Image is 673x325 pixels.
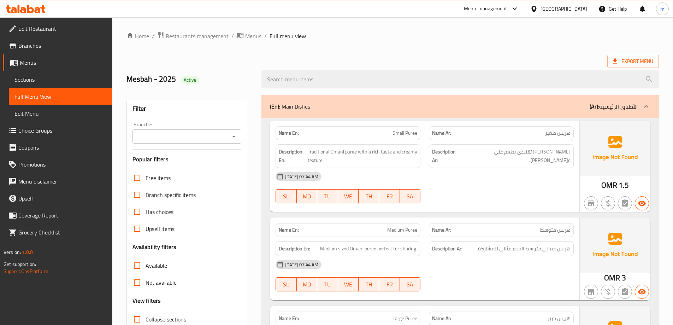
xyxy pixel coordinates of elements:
[261,70,659,88] input: search
[601,196,615,210] button: Purchased item
[580,121,650,176] img: Ae5nvW7+0k+MAAAAAElFTkSuQmCC
[317,189,338,203] button: TU
[126,74,253,85] h2: Mesbah - 2025
[3,224,112,241] a: Grocery Checklist
[320,244,417,253] span: Medium sized Omani puree perfect for sharing.
[584,285,598,299] button: Not branch specific item
[9,88,112,105] a: Full Menu View
[604,271,620,285] span: OMR
[613,57,653,66] span: Export Menu
[261,95,659,118] div: (En): Main Dishes(Ar):الأطباق الرئيسية
[18,228,107,237] span: Grocery Checklist
[157,31,229,41] a: Restaurants management
[320,191,335,202] span: TU
[166,32,229,40] span: Restaurants management
[276,189,296,203] button: SU
[590,101,599,112] b: (Ar):
[379,189,400,203] button: FR
[601,178,617,192] span: OMR
[382,279,397,290] span: FR
[3,37,112,54] a: Branches
[477,244,571,253] span: هريس عماني متوسط الحجم مثالي للمشاركة.
[361,279,376,290] span: TH
[580,217,650,273] img: Ae5nvW7+0k+MAAAAAElFTkSuQmCC
[132,101,242,116] div: Filter
[245,32,261,40] span: Menus
[432,147,460,165] strong: Description Ar:
[18,160,107,169] span: Promotions
[279,244,310,253] strong: Description En:
[4,260,36,269] span: Get support on:
[320,279,335,290] span: TU
[660,5,665,13] span: m
[400,189,420,203] button: SA
[379,277,400,291] button: FR
[297,189,317,203] button: MO
[279,191,294,202] span: SU
[461,147,571,165] span: [PERSON_NAME] تقليدي بطعم غني و[PERSON_NAME].
[432,226,451,234] strong: Name Ar:
[403,279,418,290] span: SA
[601,285,615,299] button: Purchased item
[279,226,299,234] strong: Name En:
[635,196,649,210] button: Available
[181,77,199,83] span: Active
[18,24,107,33] span: Edit Restaurant
[279,129,299,137] strong: Name En:
[584,196,598,210] button: Not branch specific item
[9,105,112,122] a: Edit Menu
[276,277,296,291] button: SU
[432,129,451,137] strong: Name Ar:
[308,147,418,165] span: Traditional Omani puree with a rich taste and creamy texture.
[400,277,420,291] button: SA
[270,102,310,111] p: Main Dishes
[264,32,267,40] li: /
[464,5,507,13] div: Menu-management
[279,147,306,165] strong: Description En:
[392,315,417,322] span: Large Puree
[3,173,112,190] a: Menu disclaimer
[297,277,317,291] button: MO
[300,279,314,290] span: MO
[132,243,177,251] h3: Availability filters
[282,173,321,180] span: [DATE] 07:44 AM
[14,75,107,84] span: Sections
[9,71,112,88] a: Sections
[3,20,112,37] a: Edit Restaurant
[270,32,306,40] span: Full menu view
[18,126,107,135] span: Choice Groups
[132,155,242,163] h3: Popular filters
[540,226,571,234] span: هريس متوسط
[270,101,280,112] b: (En):
[14,92,107,101] span: Full Menu View
[146,261,167,270] span: Available
[341,191,356,202] span: WE
[361,191,376,202] span: TH
[229,132,239,141] button: Open
[618,196,632,210] button: Not has choices
[382,191,397,202] span: FR
[18,177,107,186] span: Menu disclaimer
[341,279,356,290] span: WE
[231,32,234,40] li: /
[279,315,299,322] strong: Name En:
[541,5,587,13] div: [GEOGRAPHIC_DATA]
[3,139,112,156] a: Coupons
[590,102,638,111] p: الأطباق الرئيسية
[18,41,107,50] span: Branches
[3,122,112,139] a: Choice Groups
[22,248,33,257] span: 1.0.0
[126,32,149,40] a: Home
[146,208,173,216] span: Has choices
[237,31,261,41] a: Menus
[618,285,632,299] button: Not has choices
[14,109,107,118] span: Edit Menu
[607,55,659,68] span: Export Menu
[146,315,186,324] span: Collapse sections
[300,191,314,202] span: MO
[338,189,359,203] button: WE
[392,129,417,137] span: Small Puree
[359,277,379,291] button: TH
[20,58,107,67] span: Menus
[317,277,338,291] button: TU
